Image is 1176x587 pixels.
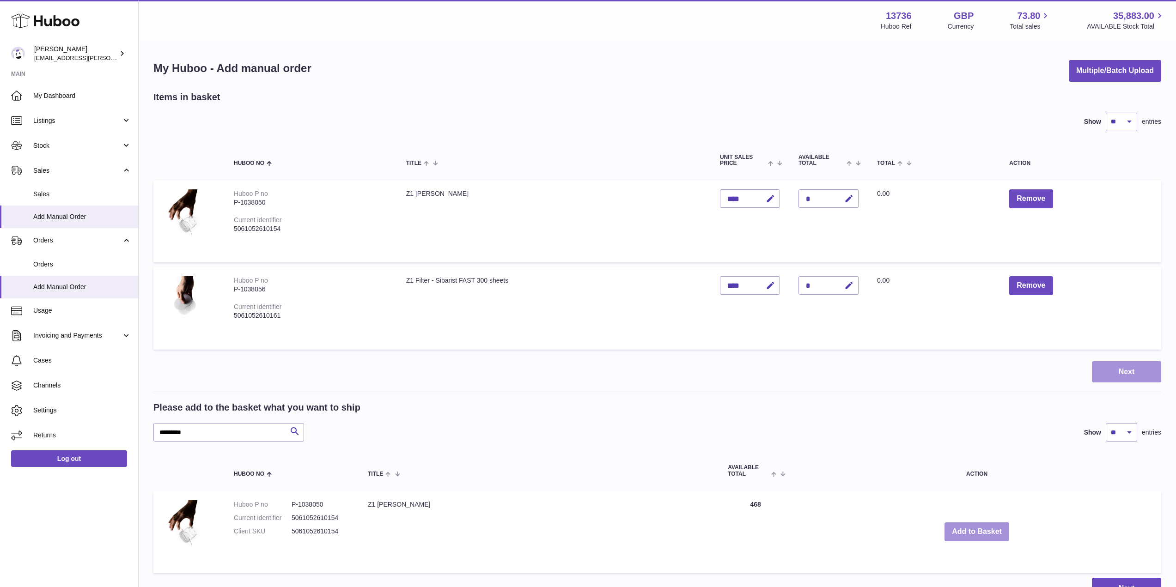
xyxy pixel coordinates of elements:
[728,465,769,477] span: AVAILABLE Total
[234,303,282,310] div: Current identifier
[11,47,25,61] img: horia@orea.uk
[234,198,388,207] div: P-1038050
[1092,361,1161,383] button: Next
[33,166,122,175] span: Sales
[234,160,264,166] span: Huboo no
[406,160,421,166] span: Title
[1010,22,1051,31] span: Total sales
[877,277,890,284] span: 0.00
[33,431,131,440] span: Returns
[34,54,185,61] span: [EMAIL_ADDRESS][PERSON_NAME][DOMAIN_NAME]
[1017,10,1040,22] span: 73.80
[1084,117,1101,126] label: Show
[33,91,131,100] span: My Dashboard
[944,522,1009,541] button: Add to Basket
[948,22,974,31] div: Currency
[33,283,131,291] span: Add Manual Order
[33,236,122,245] span: Orders
[33,260,131,269] span: Orders
[1084,428,1101,437] label: Show
[153,401,360,414] h2: Please add to the basket what you want to ship
[33,406,131,415] span: Settings
[368,471,383,477] span: Title
[292,527,349,536] dd: 5061052610154
[234,216,282,224] div: Current identifier
[397,180,711,262] td: Z1 [PERSON_NAME]
[954,10,974,22] strong: GBP
[234,514,292,522] dt: Current identifier
[33,141,122,150] span: Stock
[359,491,719,573] td: Z1 [PERSON_NAME]
[877,160,895,166] span: Total
[292,514,349,522] dd: 5061052610154
[33,190,131,199] span: Sales
[1009,276,1053,295] button: Remove
[234,311,388,320] div: 5061052610161
[234,190,268,197] div: Huboo P no
[397,267,711,349] td: Z1 Filter - Sibarist FAST 300 sheets
[1069,60,1161,82] button: Multiple/Batch Upload
[1087,22,1165,31] span: AVAILABLE Stock Total
[234,471,264,477] span: Huboo no
[163,276,209,338] img: Z1 Filter - Sibarist FAST 300 sheets
[1010,10,1051,31] a: 73.80 Total sales
[1142,117,1161,126] span: entries
[33,116,122,125] span: Listings
[886,10,912,22] strong: 13736
[720,154,766,166] span: Unit Sales Price
[33,212,131,221] span: Add Manual Order
[792,455,1161,486] th: Action
[11,450,127,467] a: Log out
[1009,189,1053,208] button: Remove
[153,91,220,103] h2: Items in basket
[34,45,117,62] div: [PERSON_NAME]
[798,154,844,166] span: AVAILABLE Total
[33,306,131,315] span: Usage
[1009,160,1152,166] div: Action
[234,224,388,233] div: 5061052610154
[719,491,792,573] td: 468
[163,500,209,562] img: Z1 Brewer
[292,500,349,509] dd: P-1038050
[234,500,292,509] dt: Huboo P no
[153,61,311,76] h1: My Huboo - Add manual order
[1087,10,1165,31] a: 35,883.00 AVAILABLE Stock Total
[1142,428,1161,437] span: entries
[33,356,131,365] span: Cases
[33,331,122,340] span: Invoicing and Payments
[877,190,890,197] span: 0.00
[881,22,912,31] div: Huboo Ref
[33,381,131,390] span: Channels
[234,285,388,294] div: P-1038056
[1113,10,1154,22] span: 35,883.00
[234,527,292,536] dt: Client SKU
[163,189,209,251] img: Z1 Brewer
[234,277,268,284] div: Huboo P no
